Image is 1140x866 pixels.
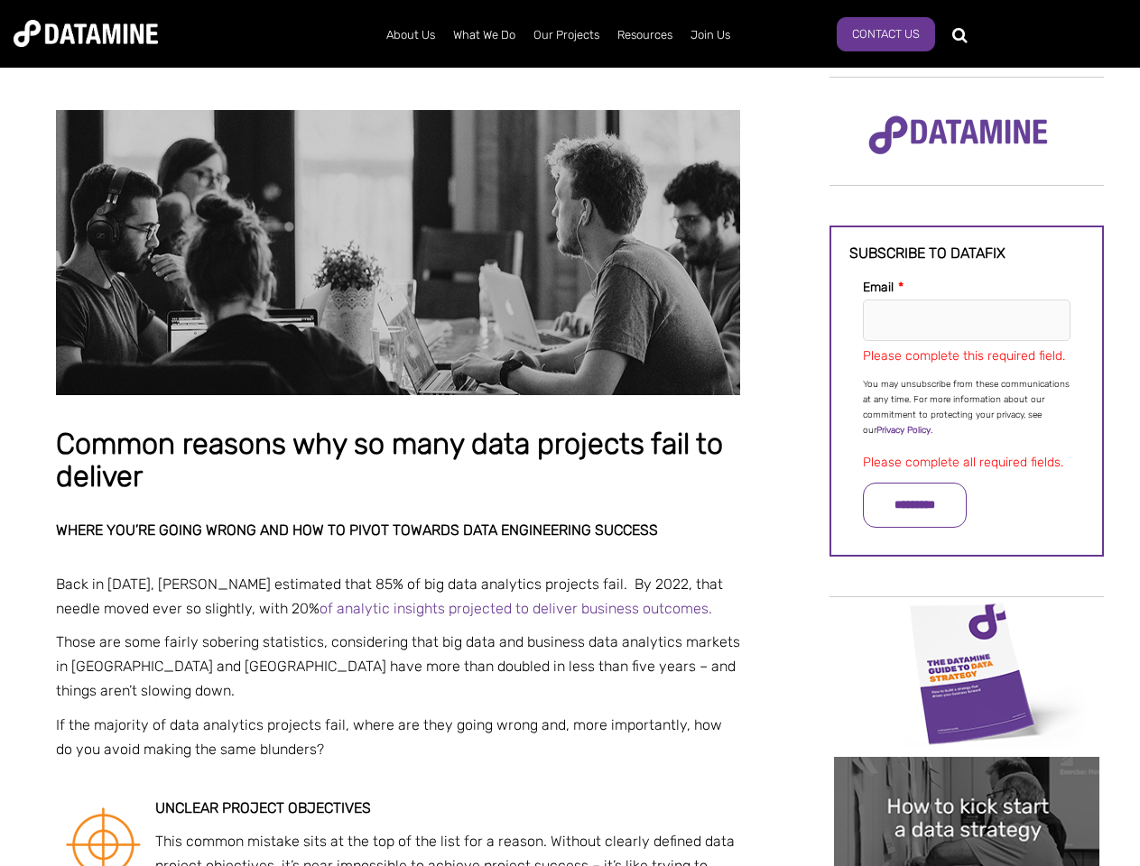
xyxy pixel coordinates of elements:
[155,799,371,816] strong: Unclear project objectives
[56,428,740,493] h1: Common reasons why so many data projects fail to deliver
[56,572,740,621] p: Back in [DATE], [PERSON_NAME] estimated that 85% of big data analytics projects fail. By 2022, th...
[863,455,1063,470] label: Please complete all required fields.
[56,630,740,704] p: Those are some fairly sobering statistics, considering that big data and business data analytics ...
[56,110,740,395] img: Common reasons why so many data projects fail to deliver
[444,12,524,59] a: What We Do
[834,599,1099,748] img: Data Strategy Cover thumbnail
[876,425,931,436] a: Privacy Policy
[837,17,935,51] a: Contact Us
[377,12,444,59] a: About Us
[863,280,894,295] span: Email
[14,20,158,47] img: Datamine
[863,348,1065,364] label: Please complete this required field.
[863,377,1070,438] p: You may unsubscribe from these communications at any time. For more information about our commitm...
[56,522,740,539] h2: Where you’re going wrong and how to pivot towards data engineering success
[857,104,1060,167] img: Datamine Logo No Strapline - Purple
[524,12,608,59] a: Our Projects
[608,12,681,59] a: Resources
[849,245,1084,262] h3: Subscribe to datafix
[56,713,740,761] p: If the majority of data analytics projects fail, where are they going wrong and, more importantly...
[320,600,712,617] a: of analytic insights projected to deliver business outcomes.
[681,12,739,59] a: Join Us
